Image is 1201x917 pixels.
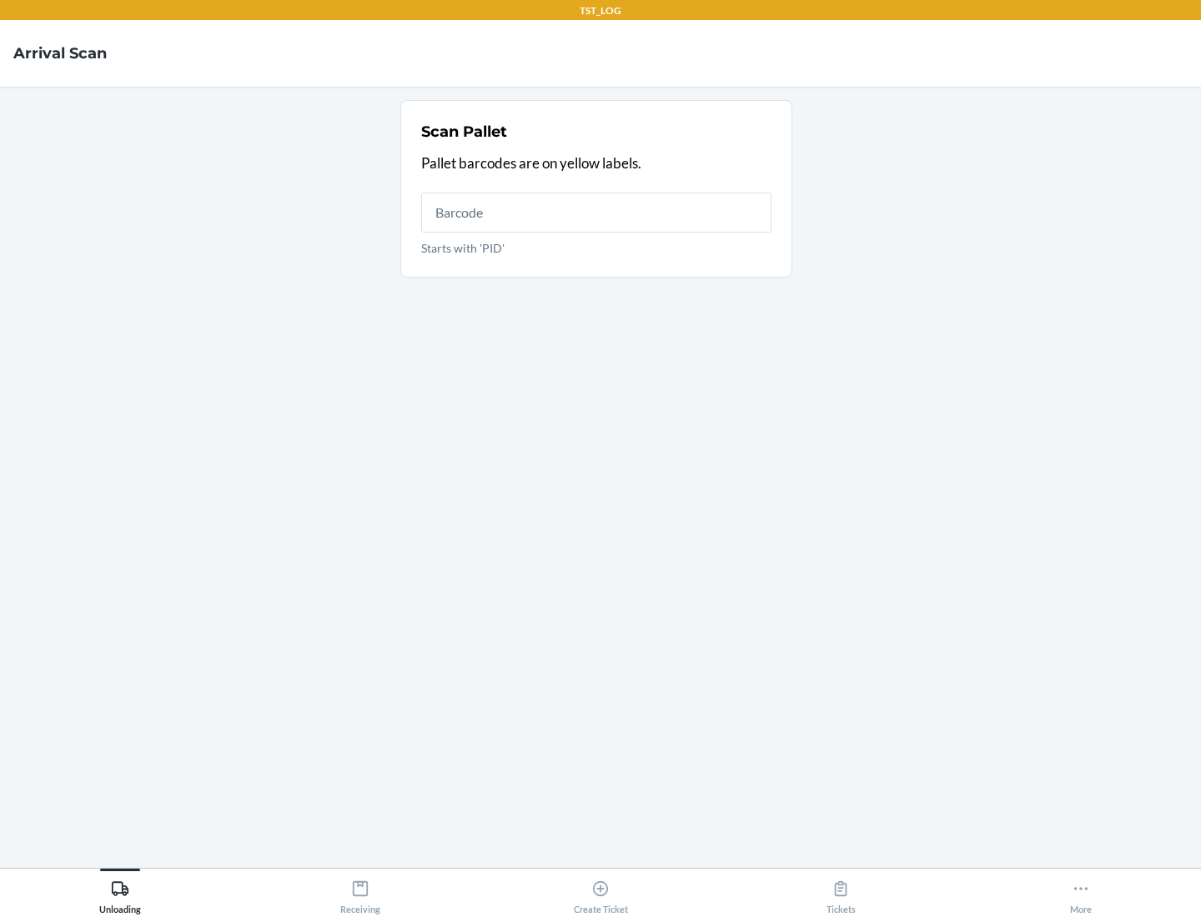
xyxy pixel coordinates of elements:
[99,873,141,914] div: Unloading
[574,873,628,914] div: Create Ticket
[421,121,507,143] h2: Scan Pallet
[721,869,961,914] button: Tickets
[13,43,107,64] h4: Arrival Scan
[421,239,771,257] p: Starts with 'PID'
[961,869,1201,914] button: More
[1070,873,1092,914] div: More
[480,869,721,914] button: Create Ticket
[827,873,856,914] div: Tickets
[240,869,480,914] button: Receiving
[340,873,380,914] div: Receiving
[421,153,771,174] p: Pallet barcodes are on yellow labels.
[580,3,621,18] p: TST_LOG
[421,193,771,233] input: Starts with 'PID'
